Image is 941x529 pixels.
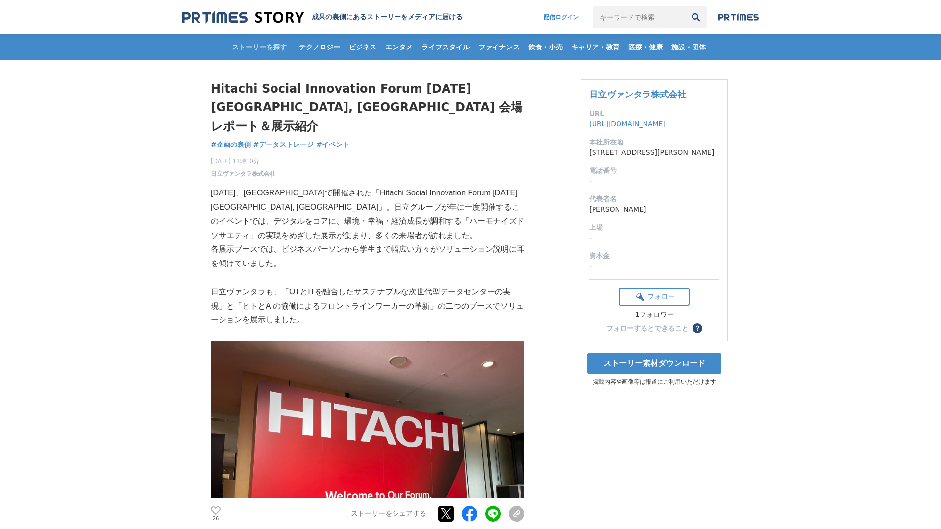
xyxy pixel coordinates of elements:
[295,43,344,51] span: テクノロジー
[253,140,314,149] span: #データストレージ
[685,6,707,28] button: 検索
[619,288,690,306] button: フォロー
[211,79,524,136] h1: Hitachi Social Innovation Forum [DATE] [GEOGRAPHIC_DATA], [GEOGRAPHIC_DATA] 会場レポート＆展示紹介
[211,140,251,150] a: #企画の裏側
[568,34,623,60] a: キャリア・教育
[589,137,719,147] dt: 本社所在地
[211,169,275,178] a: 日立ヴァンタラ株式会社
[568,43,623,51] span: キャリア・教育
[624,43,667,51] span: 医療・健康
[619,311,690,319] div: 1フォロワー
[718,13,759,21] img: prtimes
[589,89,686,99] a: 日立ヴァンタラ株式会社
[474,43,523,51] span: ファイナンス
[593,6,685,28] input: キーワードで検索
[693,323,702,333] button: ？
[581,378,728,386] p: 掲載内容や画像等は報道にご利用いただけます
[351,509,426,518] p: ストーリーをシェアする
[211,285,524,327] p: 日立ヴァンタラも、「OTとITを融合したサステナブルな次世代型データセンターの実現」と「ヒトとAIの協働によるフロントラインワーカーの革新」の二つのブースでソリューションを展示しました。
[474,34,523,60] a: ファイナンス
[606,325,689,332] div: フォローするとできること
[381,43,417,51] span: エンタメ
[589,109,719,119] dt: URL
[589,166,719,176] dt: 電話番号
[418,34,473,60] a: ライフスタイル
[589,176,719,186] dd: -
[668,43,710,51] span: 施設・団体
[316,140,349,149] span: #イベント
[345,43,380,51] span: ビジネス
[668,34,710,60] a: 施設・団体
[587,353,721,374] a: ストーリー素材ダウンロード
[589,120,666,128] a: [URL][DOMAIN_NAME]
[312,13,463,22] h2: 成果の裏側にあるストーリーをメディアに届ける
[345,34,380,60] a: ビジネス
[316,140,349,150] a: #イベント
[253,140,314,150] a: #データストレージ
[182,11,304,24] img: 成果の裏側にあるストーリーをメディアに届ける
[295,34,344,60] a: テクノロジー
[589,204,719,215] dd: [PERSON_NAME]
[624,34,667,60] a: 医療・健康
[211,186,524,242] p: [DATE]、[GEOGRAPHIC_DATA]で開催された「Hitachi Social Innovation Forum [DATE] [GEOGRAPHIC_DATA], [GEOGRAP...
[589,261,719,271] dd: -
[211,516,221,521] p: 26
[211,140,251,149] span: #企画の裏側
[589,222,719,233] dt: 上場
[211,242,524,271] p: 各展示ブースでは、ビジネスパーソンから学生まで幅広い方々がソリューション説明に耳を傾けていました。
[182,11,463,24] a: 成果の裏側にあるストーリーをメディアに届ける 成果の裏側にあるストーリーをメディアに届ける
[381,34,417,60] a: エンタメ
[694,325,701,332] span: ？
[589,233,719,243] dd: -
[534,6,589,28] a: 配信ログイン
[589,251,719,261] dt: 資本金
[589,194,719,204] dt: 代表者名
[418,43,473,51] span: ライフスタイル
[589,147,719,158] dd: [STREET_ADDRESS][PERSON_NAME]
[524,34,567,60] a: 飲食・小売
[524,43,567,51] span: 飲食・小売
[211,157,275,166] span: [DATE] 11時10分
